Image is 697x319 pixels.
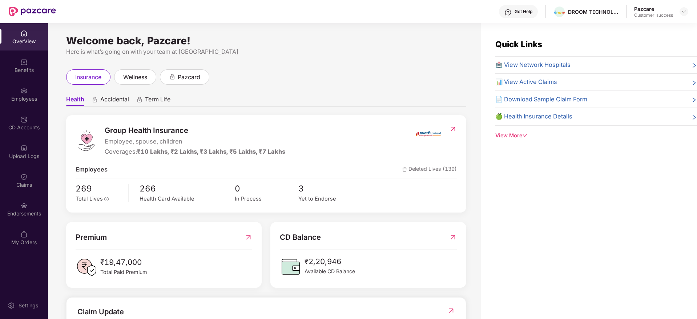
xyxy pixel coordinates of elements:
[298,182,362,195] span: 3
[298,195,362,203] div: Yet to Endorse
[100,268,147,276] span: Total Paid Premium
[504,9,512,16] img: svg+xml;base64,PHN2ZyBpZD0iSGVscC0zMngzMiIgeG1sbnM9Imh0dHA6Ly93d3cudzMub3JnLzIwMDAvc3ZnIiB3aWR0aD...
[235,182,298,195] span: 0
[8,302,15,309] img: svg+xml;base64,PHN2ZyBpZD0iU2V0dGluZy0yMHgyMCIgeG1sbnM9Imh0dHA6Ly93d3cudzMub3JnLzIwMDAvc3ZnIiB3aW...
[20,58,28,66] img: svg+xml;base64,PHN2ZyBpZD0iQmVuZWZpdHMiIHhtbG5zPSJodHRwOi8vd3d3LnczLm9yZy8yMDAwL3N2ZyIgd2lkdGg9Ij...
[105,125,285,136] span: Group Health Insurance
[66,47,466,56] div: Here is what’s going on with your team at [GEOGRAPHIC_DATA]
[123,73,147,82] span: wellness
[20,87,28,94] img: svg+xml;base64,PHN2ZyBpZD0iRW1wbG95ZWVzIiB4bWxucz0iaHR0cDovL3d3dy53My5vcmcvMjAwMC9zdmciIHdpZHRoPS...
[137,148,285,155] span: ₹10 Lakhs, ₹2 Lakhs, ₹3 Lakhs, ₹5 Lakhs, ₹7 Lakhs
[104,197,109,201] span: info-circle
[66,96,84,106] span: Health
[136,96,143,103] div: animation
[568,8,619,15] div: DROOM TECHNOLOGY PRIVATE LIMITED
[402,167,407,172] img: deleteIcon
[76,130,97,152] img: logo
[634,12,673,18] div: Customer_success
[634,5,673,12] div: Pazcare
[235,195,298,203] div: In Process
[20,30,28,37] img: svg+xml;base64,PHN2ZyBpZD0iSG9tZSIgeG1sbnM9Imh0dHA6Ly93d3cudzMub3JnLzIwMDAvc3ZnIiB3aWR0aD0iMjAiIG...
[145,96,170,106] span: Term Life
[495,39,542,49] span: Quick Links
[495,60,571,70] span: 🏥 View Network Hospitals
[169,73,176,80] div: animation
[105,137,285,146] span: Employee, spouse, children
[495,132,697,140] div: View More
[20,173,28,181] img: svg+xml;base64,PHN2ZyBpZD0iQ2xhaW0iIHhtbG5zPSJodHRwOi8vd3d3LnczLm9yZy8yMDAwL3N2ZyIgd2lkdGg9IjIwIi...
[415,125,442,143] img: insurerIcon
[402,165,457,174] span: Deleted Lives (139)
[76,165,108,174] span: Employees
[76,257,97,278] img: PaidPremiumIcon
[20,231,28,238] img: svg+xml;base64,PHN2ZyBpZD0iTXlfT3JkZXJzIiBkYXRhLW5hbWU9Ik15IE9yZGVycyIgeG1sbnM9Imh0dHA6Ly93d3cudz...
[20,202,28,209] img: svg+xml;base64,PHN2ZyBpZD0iRW5kb3JzZW1lbnRzIiB4bWxucz0iaHR0cDovL3d3dy53My5vcmcvMjAwMC9zdmciIHdpZH...
[76,231,107,243] span: Premium
[495,95,587,104] span: 📄 Download Sample Claim Form
[691,96,697,104] span: right
[75,73,101,82] span: insurance
[140,182,235,195] span: 266
[305,256,355,267] span: ₹2,20,946
[66,38,466,44] div: Welcome back, Pazcare!
[100,96,129,106] span: Accidental
[280,256,302,278] img: CDBalanceIcon
[449,125,457,133] img: RedirectIcon
[16,302,40,309] div: Settings
[515,9,532,15] div: Get Help
[76,195,103,202] span: Total Lives
[495,112,572,121] span: 🍏 Health Insurance Details
[100,257,147,268] span: ₹19,47,000
[691,62,697,70] span: right
[92,96,98,103] div: animation
[554,11,565,14] img: droom.png
[681,9,687,15] img: svg+xml;base64,PHN2ZyBpZD0iRHJvcGRvd24tMzJ4MzIiIHhtbG5zPSJodHRwOi8vd3d3LnczLm9yZy8yMDAwL3N2ZyIgd2...
[449,231,457,243] img: RedirectIcon
[178,73,200,82] span: pazcard
[105,147,285,157] div: Coverages:
[447,307,455,314] img: RedirectIcon
[691,113,697,121] span: right
[280,231,321,243] span: CD Balance
[140,195,235,203] div: Health Card Available
[20,116,28,123] img: svg+xml;base64,PHN2ZyBpZD0iQ0RfQWNjb3VudHMiIGRhdGEtbmFtZT0iQ0QgQWNjb3VudHMiIHhtbG5zPSJodHRwOi8vd3...
[245,231,252,243] img: RedirectIcon
[495,77,557,87] span: 📊 View Active Claims
[20,145,28,152] img: svg+xml;base64,PHN2ZyBpZD0iVXBsb2FkX0xvZ3MiIGRhdGEtbmFtZT0iVXBsb2FkIExvZ3MiIHhtbG5zPSJodHRwOi8vd3...
[691,79,697,87] span: right
[77,306,124,318] div: Claim Update
[305,267,355,275] span: Available CD Balance
[9,7,56,16] img: New Pazcare Logo
[76,182,123,195] span: 269
[522,133,527,138] span: down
